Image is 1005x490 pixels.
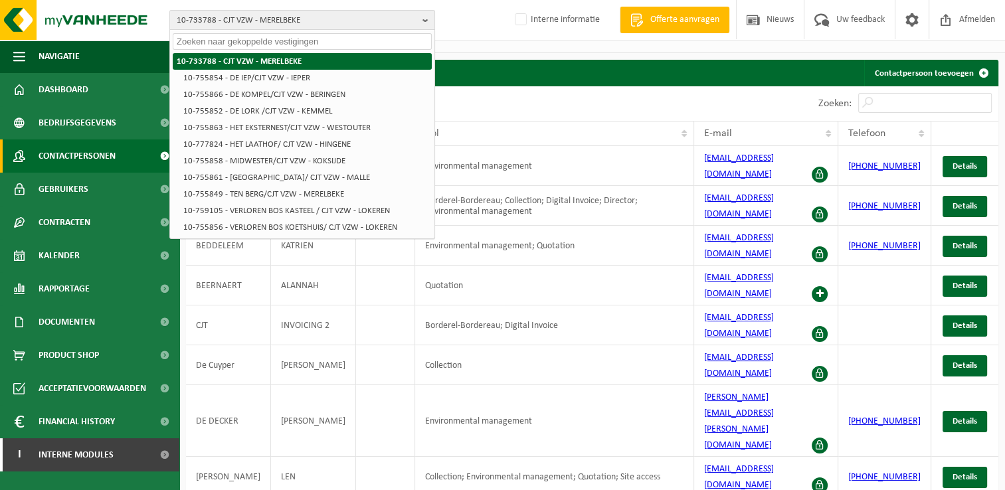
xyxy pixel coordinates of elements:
li: 10-755863 - HET EKSTERNEST/CJT VZW - WESTOUTER [179,120,432,136]
li: 10-755866 - DE KOMPEL/CJT VZW - BERINGEN [179,86,432,103]
a: [PHONE_NUMBER] [848,201,921,211]
li: 10-755861 - [GEOGRAPHIC_DATA]/ CJT VZW - MALLE [179,169,432,186]
span: Details [953,282,977,290]
span: E-mail [704,128,732,139]
td: CJT [186,305,271,345]
a: Details [943,156,987,177]
li: 10-755856 - VERLOREN BOS KOETSHUIS/ CJT VZW - LOKEREN [179,219,432,236]
span: Navigatie [39,40,80,73]
span: Details [953,473,977,481]
a: Contactpersoon toevoegen [864,60,997,86]
a: Details [943,315,987,337]
td: KATRIEN [271,226,356,266]
span: Product Shop [39,339,99,372]
td: Environmental management [415,385,695,457]
span: Details [953,202,977,210]
td: Environmental management; Quotation [415,226,695,266]
li: 10-755852 - DE LORK /CJT VZW - KEMMEL [179,103,432,120]
td: De Cuyper [186,345,271,385]
td: Borderel-Bordereau; Digital Invoice [415,305,695,345]
a: [EMAIL_ADDRESS][DOMAIN_NAME] [704,464,774,490]
li: 10-755849 - TEN BERG/CJT VZW - MERELBEKE [179,186,432,203]
a: Details [943,196,987,217]
td: BEERNAERT [186,266,271,305]
label: Interne informatie [512,10,600,30]
span: Documenten [39,305,95,339]
a: Details [943,236,987,257]
span: Details [953,162,977,171]
strong: 10-733788 - CJT VZW - MERELBEKE [177,57,302,66]
a: [PHONE_NUMBER] [848,161,921,171]
a: Details [943,411,987,432]
span: Financial History [39,405,115,438]
a: [EMAIL_ADDRESS][DOMAIN_NAME] [704,193,774,219]
a: Offerte aanvragen [620,7,729,33]
a: [EMAIL_ADDRESS][DOMAIN_NAME] [704,313,774,339]
span: Details [953,417,977,426]
td: INVOICING 2 [271,305,356,345]
td: DE DECKER [186,385,271,457]
a: [EMAIL_ADDRESS][DOMAIN_NAME] [704,273,774,299]
span: Details [953,242,977,250]
td: Borderel-Bordereau; Collection; Digital Invoice; Director; Environmental management [415,186,695,226]
a: [EMAIL_ADDRESS][DOMAIN_NAME] [704,153,774,179]
span: Dashboard [39,73,88,106]
td: Collection [415,345,695,385]
button: 10-733788 - CJT VZW - MERELBEKE [169,10,435,30]
td: Quotation [415,266,695,305]
td: [PERSON_NAME] [271,385,356,457]
span: 10-733788 - CJT VZW - MERELBEKE [177,11,417,31]
span: Details [953,321,977,330]
span: Details [953,361,977,370]
td: ALANNAH [271,266,356,305]
a: Details [943,355,987,376]
span: Acceptatievoorwaarden [39,372,146,405]
a: [PHONE_NUMBER] [848,416,921,426]
span: Telefoon [848,128,885,139]
td: Environmental management [415,146,695,186]
label: Zoeken: [818,98,852,109]
span: Kalender [39,239,80,272]
td: BEDDELEEM [186,226,271,266]
span: Rapportage [39,272,90,305]
li: 10-755854 - DE IEP/CJT VZW - IEPER [179,70,432,86]
li: 10-759105 - VERLOREN BOS KASTEEL / CJT VZW - LOKEREN [179,203,432,219]
span: Contactpersonen [39,139,116,173]
a: Details [943,276,987,297]
span: Interne modules [39,438,114,471]
span: Gebruikers [39,173,88,206]
a: [PHONE_NUMBER] [848,472,921,482]
td: [PERSON_NAME] [271,345,356,385]
li: 10-777824 - HET LAATHOF/ CJT VZW - HINGENE [179,136,432,153]
a: [PHONE_NUMBER] [848,241,921,251]
input: Zoeken naar gekoppelde vestigingen [173,33,432,50]
a: [EMAIL_ADDRESS][DOMAIN_NAME] [704,233,774,259]
a: Details [943,467,987,488]
li: 10-755858 - MIDWESTER/CJT VZW - KOKSIJDE [179,153,432,169]
span: Contracten [39,206,90,239]
span: Offerte aanvragen [647,13,723,27]
a: [EMAIL_ADDRESS][DOMAIN_NAME] [704,353,774,378]
span: Bedrijfsgegevens [39,106,116,139]
span: I [13,438,25,471]
a: [PERSON_NAME][EMAIL_ADDRESS][PERSON_NAME][DOMAIN_NAME] [704,392,774,450]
